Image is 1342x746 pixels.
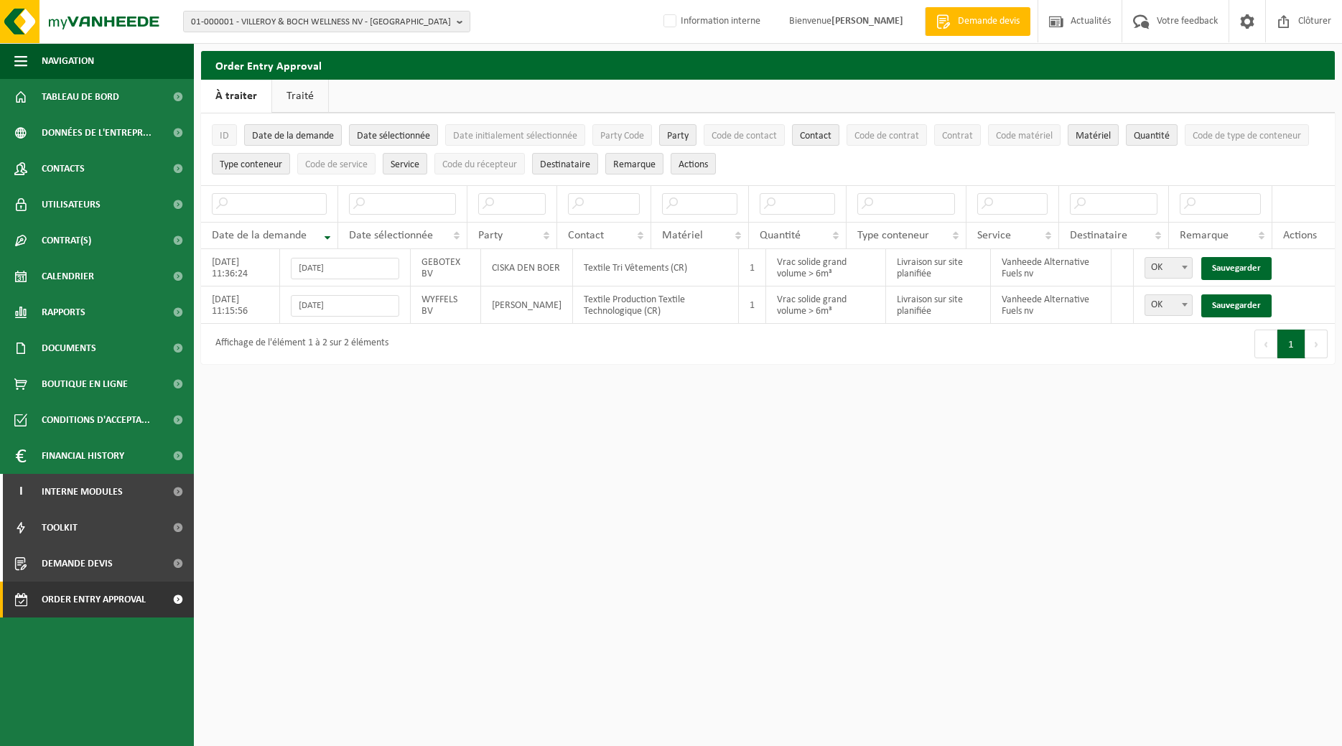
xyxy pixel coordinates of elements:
button: PartyParty: Activate to sort [659,124,696,146]
span: Order entry approval [42,582,146,617]
span: Quantité [760,230,801,241]
strong: [PERSON_NAME] [831,16,903,27]
button: Party CodeParty Code: Activate to sort [592,124,652,146]
button: Code de serviceCode de service: Activate to sort [297,153,376,174]
span: Code de service [305,159,368,170]
span: Code de contact [712,131,777,141]
span: Demande devis [42,546,113,582]
span: Actions [1283,230,1317,241]
label: Information interne [661,11,760,32]
button: Code matérielCode matériel: Activate to sort [988,124,1061,146]
span: OK [1145,258,1192,278]
td: Livraison sur site planifiée [886,286,991,324]
td: [DATE] 11:36:24 [201,249,280,286]
span: Destinataire [1070,230,1127,241]
button: Next [1305,330,1328,358]
button: MatérielMatériel: Activate to sort [1068,124,1119,146]
button: DestinataireDestinataire : Activate to sort [532,153,598,174]
span: Actions [679,159,708,170]
span: Code de contrat [854,131,919,141]
span: Type conteneur [857,230,929,241]
button: Date de la demandeDate de la demande: Activate to remove sorting [244,124,342,146]
a: Demande devis [925,7,1030,36]
span: Navigation [42,43,94,79]
span: Date de la demande [252,131,334,141]
button: Previous [1254,330,1277,358]
td: Livraison sur site planifiée [886,249,991,286]
button: ServiceService: Activate to sort [383,153,427,174]
button: Type conteneurType conteneur: Activate to sort [212,153,290,174]
button: ContactContact: Activate to sort [792,124,839,146]
h2: Order Entry Approval [201,51,1335,79]
button: 1 [1277,330,1305,358]
span: Données de l'entrepr... [42,115,152,151]
span: Contrat(s) [42,223,91,258]
span: Demande devis [954,14,1023,29]
td: CISKA DEN BOER [481,249,573,286]
span: Code de type de conteneur [1193,131,1301,141]
span: Code du récepteur [442,159,517,170]
span: Party [478,230,503,241]
button: IDID: Activate to sort [212,124,237,146]
span: Date sélectionnée [357,131,430,141]
span: ID [220,131,229,141]
span: Matériel [1076,131,1111,141]
span: Documents [42,330,96,366]
span: OK [1145,294,1193,316]
span: 01-000001 - VILLEROY & BOCH WELLNESS NV - [GEOGRAPHIC_DATA] [191,11,451,33]
button: ContratContrat: Activate to sort [934,124,981,146]
td: [DATE] 11:15:56 [201,286,280,324]
span: Contact [568,230,604,241]
td: 1 [739,286,766,324]
span: Rapports [42,294,85,330]
td: Vanheede Alternative Fuels nv [991,249,1112,286]
button: Code de contratCode de contrat: Activate to sort [847,124,927,146]
td: Textile Tri Vêtements (CR) [573,249,739,286]
a: À traiter [201,80,271,113]
td: Vanheede Alternative Fuels nv [991,286,1112,324]
td: 1 [739,249,766,286]
td: WYFFELS BV [411,286,481,324]
span: Conditions d'accepta... [42,402,150,438]
button: Code du récepteurCode du récepteur: Activate to sort [434,153,525,174]
span: Remarque [1180,230,1229,241]
td: Vrac solide grand volume > 6m³ [766,249,886,286]
button: QuantitéQuantité: Activate to sort [1126,124,1178,146]
span: Utilisateurs [42,187,101,223]
span: Boutique en ligne [42,366,128,402]
span: I [14,474,27,510]
a: Sauvegarder [1201,257,1272,280]
span: Tableau de bord [42,79,119,115]
button: 01-000001 - VILLEROY & BOCH WELLNESS NV - [GEOGRAPHIC_DATA] [183,11,470,32]
button: Actions [671,153,716,174]
button: RemarqueRemarque: Activate to sort [605,153,663,174]
button: Date initialement sélectionnéeDate initialement sélectionnée: Activate to sort [445,124,585,146]
span: Contrat [942,131,973,141]
span: Financial History [42,438,124,474]
span: Code matériel [996,131,1053,141]
td: GEBOTEX BV [411,249,481,286]
span: Matériel [662,230,703,241]
span: Destinataire [540,159,590,170]
span: Contact [800,131,831,141]
span: Toolkit [42,510,78,546]
button: Code de contactCode de contact: Activate to sort [704,124,785,146]
span: Party [667,131,689,141]
td: Textile Production Textile Technologique (CR) [573,286,739,324]
div: Affichage de l'élément 1 à 2 sur 2 éléments [208,331,388,357]
button: Date sélectionnéeDate sélectionnée: Activate to sort [349,124,438,146]
span: Service [977,230,1011,241]
button: Code de type de conteneurCode de type de conteneur: Activate to sort [1185,124,1309,146]
span: Contacts [42,151,85,187]
span: Party Code [600,131,644,141]
td: Vrac solide grand volume > 6m³ [766,286,886,324]
span: OK [1145,257,1193,279]
span: Interne modules [42,474,123,510]
td: [PERSON_NAME] [481,286,573,324]
a: Traité [272,80,328,113]
span: Date initialement sélectionnée [453,131,577,141]
span: Date sélectionnée [349,230,433,241]
span: Calendrier [42,258,94,294]
span: OK [1145,295,1192,315]
a: Sauvegarder [1201,294,1272,317]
